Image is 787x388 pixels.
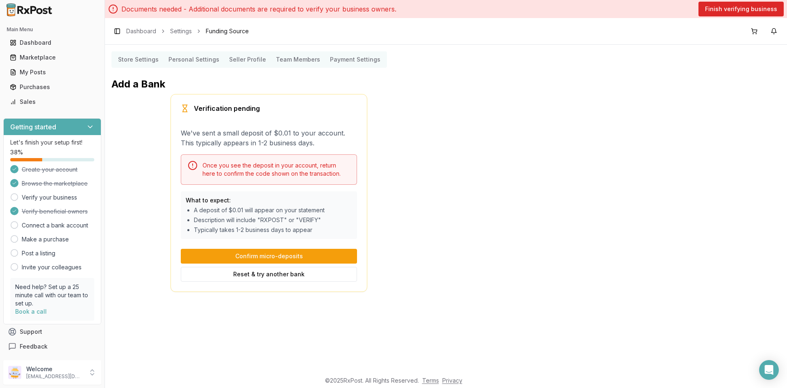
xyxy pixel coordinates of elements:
a: Purchases [7,80,98,94]
button: Finish verifying business [698,2,784,16]
button: Store Settings [113,53,164,66]
p: Welcome [26,365,83,373]
div: My Posts [10,68,95,76]
h2: Main Menu [7,26,98,33]
a: Verify your business [22,193,77,202]
button: Purchases [3,80,101,94]
button: Payment Settings [325,53,385,66]
div: Open Intercom Messenger [759,360,779,380]
button: Support [3,324,101,339]
button: Team Members [271,53,325,66]
nav: breadcrumb [126,27,249,35]
span: 38 % [10,148,23,156]
h2: Add a Bank [111,78,426,91]
button: My Posts [3,66,101,79]
a: My Posts [7,65,98,80]
button: Sales [3,95,101,108]
button: Reset & try another bank [181,267,357,282]
a: Dashboard [126,27,156,35]
button: Marketplace [3,51,101,64]
a: Post a listing [22,249,55,257]
button: Dashboard [3,36,101,49]
a: Dashboard [7,35,98,50]
img: User avatar [8,366,21,379]
button: Feedback [3,339,101,354]
div: Verification pending [194,105,260,112]
span: Browse the marketplace [22,179,88,188]
div: Once you see the deposit in your account, return here to confirm the code shown on the transaction. [202,161,350,178]
a: Book a call [15,308,47,315]
a: Connect a bank account [22,221,88,230]
a: Settings [170,27,192,35]
p: We've sent a small deposit of $0.01 to your account. This typically appears in 1-2 business days. [181,128,357,148]
a: Privacy [442,377,462,384]
p: Documents needed - Additional documents are required to verify your business owners. [121,4,396,14]
a: Make a purchase [22,235,69,243]
a: Terms [422,377,439,384]
button: Seller Profile [224,53,271,66]
span: Funding Source [206,27,249,35]
p: Let's finish your setup first! [10,138,94,147]
p: [EMAIL_ADDRESS][DOMAIN_NAME] [26,373,83,380]
p: Need help? Set up a 25 minute call with our team to set up. [15,283,89,308]
li: Typically takes 1-2 business days to appear [194,226,352,234]
span: Verify beneficial owners [22,207,88,216]
a: Invite your colleagues [22,263,82,271]
span: Feedback [20,342,48,351]
button: Personal Settings [164,53,224,66]
li: Description will include "RXPOST" or "VERIFY" [194,216,352,224]
h3: Getting started [10,122,56,132]
a: Sales [7,94,98,109]
a: Marketplace [7,50,98,65]
span: Create your account [22,165,77,174]
li: A deposit of $0.01 will appear on your statement [194,206,352,214]
img: RxPost Logo [3,3,56,16]
div: Sales [10,98,95,106]
div: Purchases [10,83,95,91]
button: Confirm micro-deposits [181,249,357,264]
p: What to expect: [186,196,352,204]
div: Dashboard [10,39,95,47]
div: Marketplace [10,53,95,62]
